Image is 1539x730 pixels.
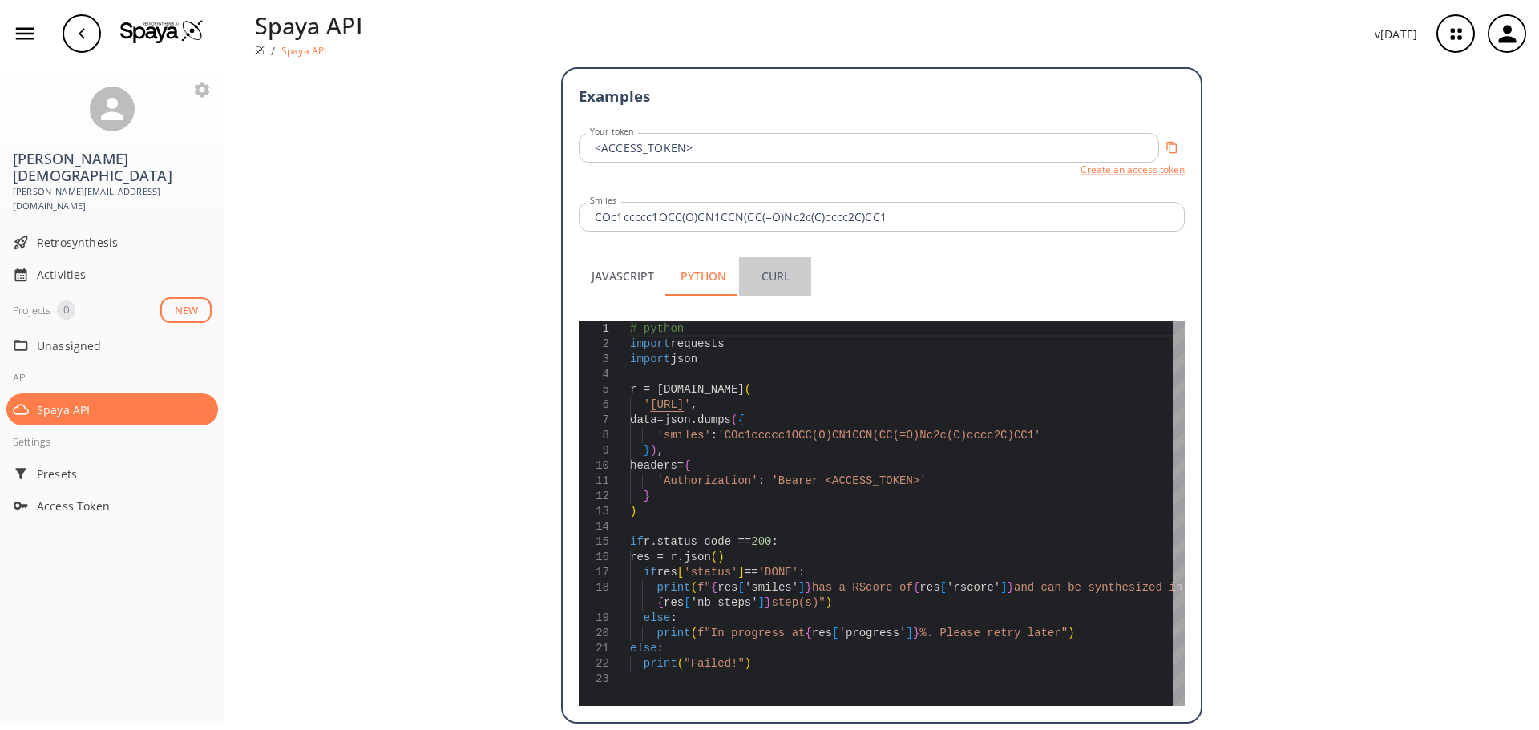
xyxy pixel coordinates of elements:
[579,367,609,382] div: 4
[37,337,212,354] span: Unassigned
[940,581,947,594] span: [
[667,257,739,296] button: Python
[644,444,650,457] span: }
[1008,581,1014,594] span: }
[630,322,684,335] span: # python
[739,257,811,296] button: Curl
[1375,26,1417,42] p: v [DATE]
[751,535,771,548] span: 200
[6,458,218,490] div: Presets
[630,551,711,563] span: res = r.json
[826,596,832,609] span: )
[630,337,670,350] span: import
[13,300,50,320] div: Projects
[120,19,204,43] img: Logo Spaya
[717,581,737,594] span: res
[579,489,609,504] div: 12
[737,581,744,594] span: [
[771,474,926,487] span: 'Bearer <ACCESS_TOKEN>'
[657,642,664,655] span: :
[745,581,798,594] span: 'smiles'
[697,581,711,594] span: f"
[812,581,913,594] span: has a RScore of
[657,444,664,457] span: ,
[57,302,75,318] span: 0
[947,581,1000,594] span: 'rscore'
[684,596,690,609] span: [
[579,443,609,458] div: 9
[6,329,218,361] div: Unassigned
[630,413,731,426] span: data=json.dumps
[6,227,218,259] div: Retrosynthesis
[684,566,737,579] span: 'status'
[37,266,212,283] span: Activities
[657,429,711,442] span: 'smiles'
[711,429,717,442] span: :
[657,627,691,639] span: print
[579,656,609,672] div: 22
[579,626,609,641] div: 20
[771,535,778,548] span: :
[650,398,684,411] span: [URL]
[677,566,684,579] span: [
[1014,581,1182,594] span: and can be synthesized in
[579,337,609,352] div: 2
[657,581,691,594] span: print
[919,581,939,594] span: res
[13,184,212,214] span: [PERSON_NAME][EMAIL_ADDRESS][DOMAIN_NAME]
[737,413,744,426] span: {
[697,627,805,639] span: f"In progress at
[271,42,275,59] li: /
[579,352,609,367] div: 3
[745,383,751,396] span: (
[691,581,697,594] span: (
[160,297,212,324] button: NEW
[644,657,677,670] span: print
[913,581,919,594] span: {
[281,44,326,58] p: Spaya API
[6,393,218,425] div: Spaya API
[579,519,609,534] div: 14
[664,596,684,609] span: res
[630,642,657,655] span: else
[691,596,758,609] span: 'nb_steps'
[1000,581,1007,594] span: ]
[579,550,609,565] div: 16
[650,444,656,457] span: )
[579,257,667,296] button: Javascript
[731,413,737,426] span: (
[579,321,609,337] div: 1
[670,337,724,350] span: requests
[644,490,650,502] span: }
[670,611,677,624] span: :
[812,627,832,639] span: res
[579,504,609,519] div: 13
[711,551,717,563] span: (
[1159,135,1185,160] button: Copy to clipboard
[579,85,1185,107] h3: Examples
[37,466,212,482] span: Presets
[737,566,744,579] span: ]
[717,429,1040,442] span: 'COc1ccccc1OCC(O)CN1CCN(CC(=O)Nc2c(C)cccc2C)CC1'
[684,459,690,472] span: {
[758,596,765,609] span: ]
[6,490,218,522] div: Access Token
[579,458,609,474] div: 10
[806,581,812,594] span: }
[644,611,671,624] span: else
[579,580,609,595] div: 18
[684,398,690,411] span: '
[37,498,212,514] span: Access Token
[657,566,677,579] span: res
[6,259,218,291] div: Activities
[579,413,609,428] div: 7
[711,581,717,594] span: {
[657,596,664,609] span: {
[717,551,724,563] span: )
[579,565,609,580] div: 17
[771,596,825,609] span: step(s)"
[37,234,212,251] span: Retrosynthesis
[579,534,609,550] div: 15
[590,126,634,138] label: Your token
[1068,627,1074,639] span: )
